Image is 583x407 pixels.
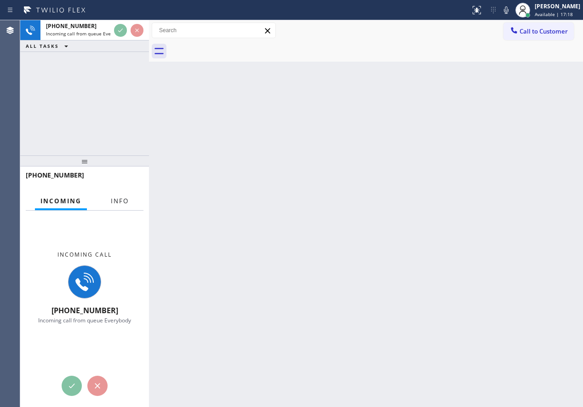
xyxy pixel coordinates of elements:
[87,376,108,396] button: Reject
[20,40,77,52] button: ALL TASKS
[131,24,143,37] button: Reject
[152,23,275,38] input: Search
[503,23,574,40] button: Call to Customer
[26,171,84,179] span: [PHONE_NUMBER]
[46,22,97,30] span: [PHONE_NUMBER]
[500,4,513,17] button: Mute
[111,197,129,205] span: Info
[38,316,131,324] span: Incoming call from queue Everybody
[114,24,127,37] button: Accept
[46,30,126,37] span: Incoming call from queue Everybody
[35,192,87,210] button: Incoming
[40,197,81,205] span: Incoming
[62,376,82,396] button: Accept
[26,43,59,49] span: ALL TASKS
[105,192,134,210] button: Info
[535,2,580,10] div: [PERSON_NAME]
[51,305,118,315] span: [PHONE_NUMBER]
[520,27,568,35] span: Call to Customer
[535,11,573,17] span: Available | 17:18
[57,251,112,258] span: Incoming call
